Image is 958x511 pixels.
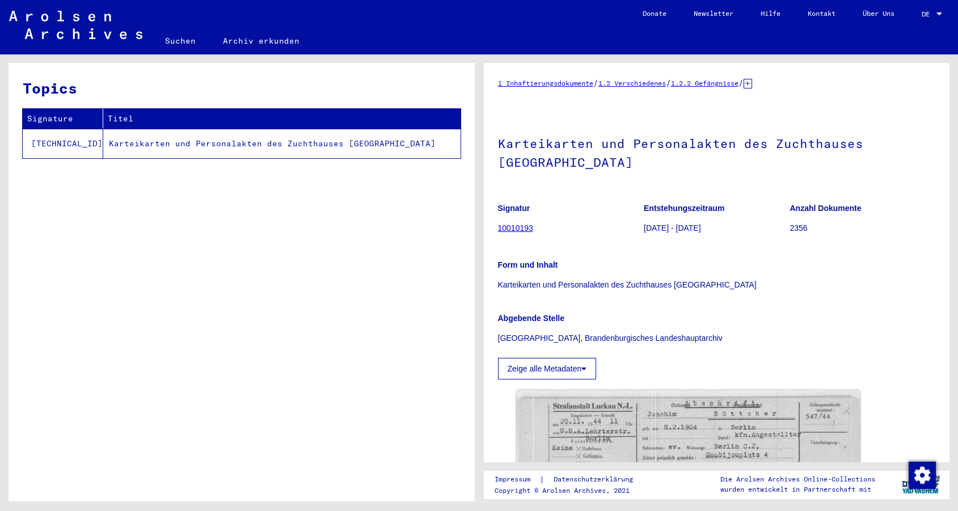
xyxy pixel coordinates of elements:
b: Abgebende Stelle [498,314,564,323]
span: DE [922,10,934,18]
a: 10010193 [498,223,533,233]
a: Archiv erkunden [209,27,313,54]
a: 1 Inhaftierungsdokumente [498,79,593,87]
p: Copyright © Arolsen Archives, 2021 [495,485,647,496]
h3: Topics [23,77,460,99]
td: Karteikarten und Personalakten des Zuchthauses [GEOGRAPHIC_DATA] [103,129,461,158]
img: Zustimmung ändern [909,462,936,489]
b: Anzahl Dokumente [790,204,862,213]
td: [TECHNICAL_ID] [23,129,103,158]
p: wurden entwickelt in Partnerschaft mit [720,484,875,495]
b: Entstehungszeitraum [644,204,724,213]
img: yv_logo.png [900,470,942,499]
div: Zustimmung ändern [908,461,935,488]
p: [GEOGRAPHIC_DATA], Brandenburgisches Landeshauptarchiv [498,332,936,344]
a: 1.2 Verschiedenes [598,79,666,87]
span: / [593,78,598,88]
b: Signatur [498,204,530,213]
p: Die Arolsen Archives Online-Collections [720,474,875,484]
h1: Karteikarten und Personalakten des Zuchthauses [GEOGRAPHIC_DATA] [498,117,936,186]
img: Arolsen_neg.svg [9,11,142,39]
th: Signature [23,109,103,129]
p: Karteikarten und Personalakten des Zuchthauses [GEOGRAPHIC_DATA] [498,279,936,291]
p: [DATE] - [DATE] [644,222,790,234]
span: / [738,78,744,88]
button: Zeige alle Metadaten [498,358,597,379]
a: Datenschutzerklärung [545,474,647,485]
b: Form und Inhalt [498,260,558,269]
th: Titel [103,109,461,129]
span: / [666,78,671,88]
a: Suchen [151,27,209,54]
p: 2356 [790,222,936,234]
div: | [495,474,647,485]
a: 1.2.2 Gefängnisse [671,79,738,87]
a: Impressum [495,474,539,485]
